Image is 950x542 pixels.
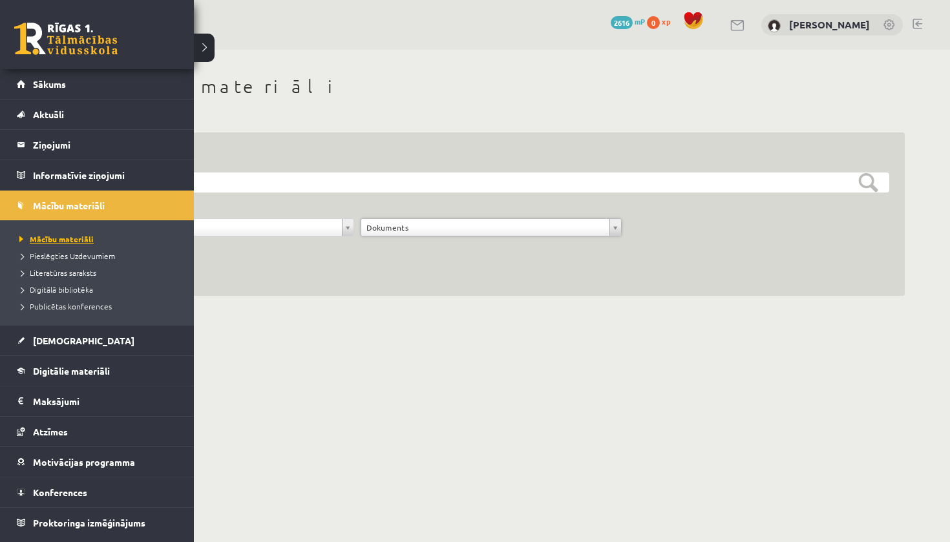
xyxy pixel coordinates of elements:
[93,148,874,165] h3: Filtrs
[78,76,905,98] h1: Mācību materiāli
[17,191,178,220] a: Mācību materiāli
[611,16,645,26] a: 2616 mP
[33,78,66,90] span: Sākums
[17,508,178,537] a: Proktoringa izmēģinājums
[17,160,178,190] a: Informatīvie ziņojumi
[33,365,110,377] span: Digitālie materiāli
[647,16,660,29] span: 0
[94,219,354,236] a: Angļu valoda II
[662,16,670,26] span: xp
[16,284,181,295] a: Digitālā bibliotēka
[33,426,68,437] span: Atzīmes
[361,219,621,236] a: Dokuments
[17,130,178,160] a: Ziņojumi
[789,18,870,31] a: [PERSON_NAME]
[611,16,633,29] span: 2616
[14,23,118,55] a: Rīgas 1. Tālmācības vidusskola
[17,477,178,507] a: Konferences
[33,109,64,120] span: Aktuāli
[16,300,181,312] a: Publicētas konferences
[33,130,178,160] legend: Ziņojumi
[17,356,178,386] a: Digitālie materiāli
[16,250,181,262] a: Pieslēgties Uzdevumiem
[16,284,93,295] span: Digitālā bibliotēka
[17,69,178,99] a: Sākums
[33,486,87,498] span: Konferences
[16,301,112,311] span: Publicētas konferences
[33,386,178,416] legend: Maksājumi
[17,447,178,477] a: Motivācijas programma
[17,386,178,416] a: Maksājumi
[33,160,178,190] legend: Informatīvie ziņojumi
[17,417,178,446] a: Atzīmes
[16,234,94,244] span: Mācību materiāli
[33,200,105,211] span: Mācību materiāli
[768,19,781,32] img: Amanda Ozola
[647,16,677,26] a: 0 xp
[33,517,145,528] span: Proktoringa izmēģinājums
[99,219,337,236] span: Angļu valoda II
[16,251,115,261] span: Pieslēgties Uzdevumiem
[16,267,96,278] span: Literatūras saraksts
[33,456,135,468] span: Motivācijas programma
[33,335,134,346] span: [DEMOGRAPHIC_DATA]
[16,267,181,278] a: Literatūras saraksts
[17,326,178,355] a: [DEMOGRAPHIC_DATA]
[17,99,178,129] a: Aktuāli
[16,233,181,245] a: Mācību materiāli
[635,16,645,26] span: mP
[366,219,604,236] span: Dokuments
